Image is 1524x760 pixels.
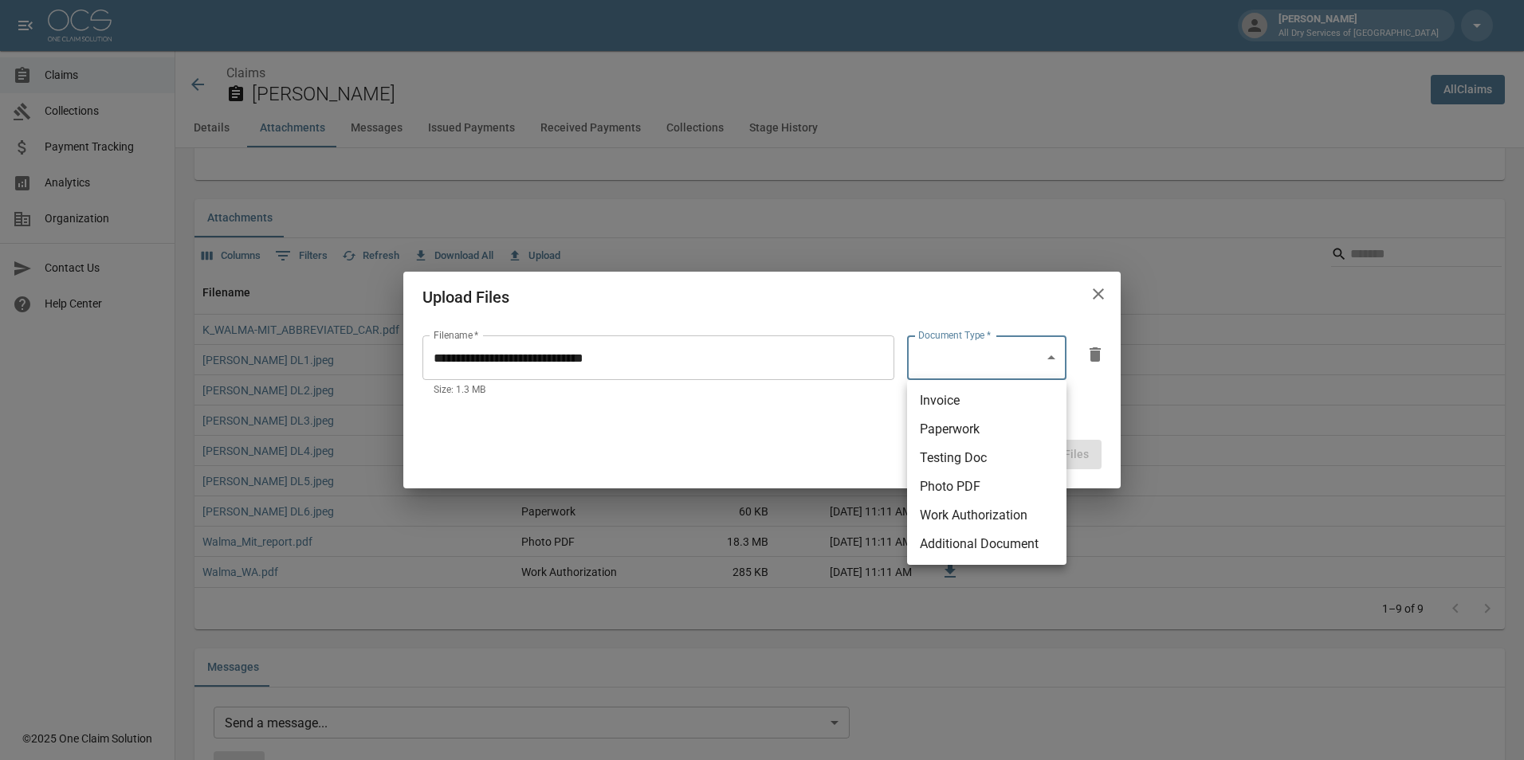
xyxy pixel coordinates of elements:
li: Work Authorization [907,501,1066,530]
li: Invoice [907,386,1066,415]
li: Testing Doc [907,444,1066,472]
li: Paperwork [907,415,1066,444]
li: Photo PDF [907,472,1066,501]
li: Additional Document [907,530,1066,558]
